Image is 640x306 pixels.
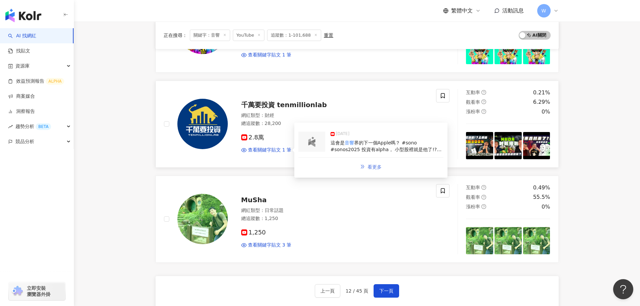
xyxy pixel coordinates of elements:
img: KOL Avatar [177,99,228,149]
span: 關鍵字：音響 [190,30,230,41]
span: 觀看率 [466,194,480,200]
span: W [542,7,546,14]
span: question-circle [481,90,486,95]
span: question-circle [481,109,486,114]
span: 繁體中文 [451,7,473,14]
mark: 音響 [345,140,354,145]
div: 0% [542,108,550,116]
img: chrome extension [11,286,24,297]
div: BETA [36,123,51,130]
div: 6.29% [533,98,550,106]
span: 活動訊息 [502,7,524,14]
span: 觀看率 [466,99,480,105]
img: logo [5,9,41,22]
img: post-image [495,132,522,159]
span: 查看關鍵字貼文 3 筆 [248,242,292,249]
a: 商案媒合 [8,93,35,100]
div: 0.21% [533,89,550,96]
span: 1,250 [241,229,266,236]
iframe: Help Scout Beacon - Open [613,279,633,299]
span: double-right [360,164,365,169]
span: 查看關鍵字貼文 1 筆 [248,52,292,58]
span: rise [8,124,13,129]
span: 漲粉率 [466,204,480,209]
span: 界的下一個Apple嗎？ #sono #sonos2025 投資有alpha， 小型股裡就是他了!? [DATE]，Coach J要給我們 TML 的朋友帶來一個特別的驚喜。J 教練的很多朋友總... [331,140,442,198]
span: 互動率 [466,185,480,190]
a: 找貼文 [8,48,30,54]
span: 千萬要投資 tenmillionlab [241,101,327,109]
div: 網紅類型 ： [241,112,428,119]
span: 追蹤數：1-101,688 [267,30,321,41]
a: 效益預測報告ALPHA [8,78,64,85]
a: searchAI 找網紅 [8,33,36,39]
img: post-image [523,132,550,159]
div: 0.49% [533,184,550,191]
span: 這會是 [331,140,345,145]
span: YouTube [233,30,265,41]
button: 下一頁 [374,284,399,298]
a: KOL AvatarMuSha網紅類型：日常話題總追蹤數：1,2501,250查看關鍵字貼文 3 筆互動率question-circle0.49%觀看率question-circle55.5%漲... [156,176,559,263]
span: 下一頁 [379,288,393,294]
a: KOL Avatar千萬要投資 tenmillionlab網紅類型：財經總追蹤數：28,2002.8萬查看關鍵字貼文 1 筆logo[DATE]這會是音響界的下一個Apple嗎？ #sono #... [156,81,559,168]
span: question-circle [481,185,486,190]
span: question-circle [481,195,486,200]
div: 重置 [324,33,333,38]
span: 資源庫 [15,58,30,74]
span: 正在搜尋 ： [164,33,187,38]
img: post-image [495,227,522,254]
span: MuSha [241,196,267,204]
span: question-circle [481,204,486,209]
a: chrome extension立即安裝 瀏覽器外掛 [9,282,65,300]
span: 競品分析 [15,134,34,149]
img: post-image [495,37,522,64]
span: 2.8萬 [241,134,264,141]
div: 總追蹤數 ： 28,200 [241,120,428,127]
span: 趨勢分析 [15,119,51,134]
span: 看更多 [368,164,382,170]
a: 查看關鍵字貼文 1 筆 [241,52,292,58]
div: 網紅類型 ： [241,207,428,214]
img: logo [305,137,318,147]
a: double-right看更多 [353,160,389,174]
span: question-circle [481,99,486,104]
span: 互動率 [466,90,480,95]
img: post-image [466,37,493,64]
span: 12 / 45 頁 [346,288,369,294]
img: post-image [523,227,550,254]
button: 上一頁 [315,284,340,298]
img: post-image [466,227,493,254]
a: 查看關鍵字貼文 1 筆 [241,147,292,154]
div: 55.5% [533,193,550,201]
span: [DATE] [336,131,350,137]
img: KOL Avatar [177,194,228,244]
span: 上一頁 [321,288,335,294]
span: 財經 [265,113,274,118]
img: post-image [466,132,493,159]
img: post-image [523,37,550,64]
span: 查看關鍵字貼文 1 筆 [248,147,292,154]
span: 立即安裝 瀏覽器外掛 [27,285,50,297]
div: 0% [542,203,550,211]
a: 洞察報告 [8,108,35,115]
div: 總追蹤數 ： 1,250 [241,215,428,222]
span: 日常話題 [265,208,284,213]
span: 漲粉率 [466,109,480,114]
a: 查看關鍵字貼文 3 筆 [241,242,292,249]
